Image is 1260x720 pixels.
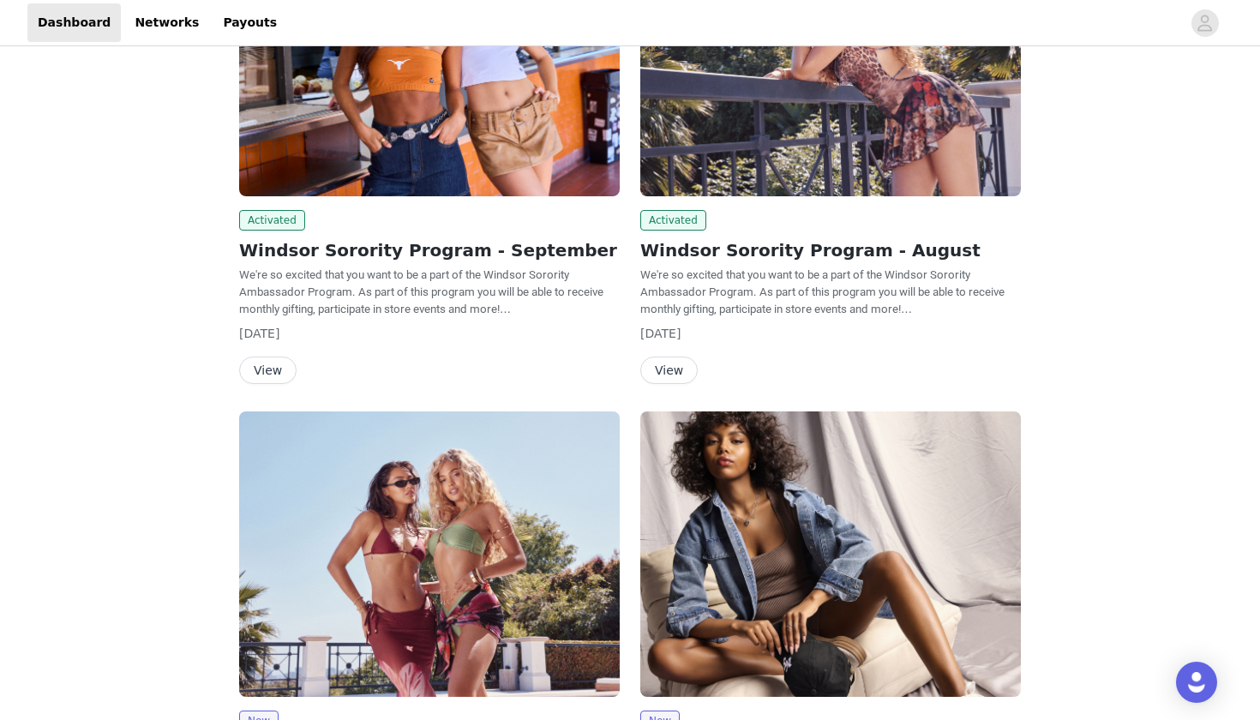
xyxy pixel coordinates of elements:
img: Windsor [239,411,620,697]
a: Payouts [213,3,287,42]
img: Windsor [640,411,1021,697]
h2: Windsor Sorority Program - September [239,237,620,263]
button: View [640,357,698,384]
span: Activated [239,210,305,231]
a: Dashboard [27,3,121,42]
a: View [239,364,297,377]
div: avatar [1197,9,1213,37]
h2: Windsor Sorority Program - August [640,237,1021,263]
a: Networks [124,3,209,42]
a: View [640,364,698,377]
div: Open Intercom Messenger [1176,662,1217,703]
span: Activated [640,210,706,231]
span: We're so excited that you want to be a part of the Windsor Sorority Ambassador Program. As part o... [239,268,603,315]
button: View [239,357,297,384]
span: [DATE] [640,327,681,340]
span: We're so excited that you want to be a part of the Windsor Sorority Ambassador Program. As part o... [640,268,1005,315]
span: [DATE] [239,327,279,340]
